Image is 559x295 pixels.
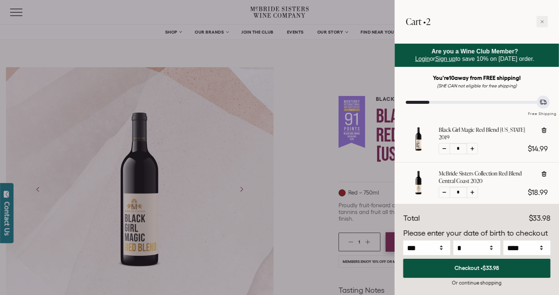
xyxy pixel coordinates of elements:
em: (SHE CAN not eligible for free shipping) [437,83,517,88]
button: Checkout •$33.98 [403,259,550,278]
h2: Cart • [406,11,430,32]
div: Total [403,213,420,224]
a: Black Girl Magic Red Blend [US_STATE] 2019 [439,126,535,141]
div: Or continue shopping [403,279,550,286]
span: 2 [426,15,430,28]
span: $33.98 [483,265,499,271]
span: $14.99 [528,145,548,153]
a: Black Girl Magic Red Blend California 2019 [406,145,431,153]
strong: Are you a Wine Club Member? [432,48,518,55]
a: Login [415,56,430,62]
a: McBride Sisters Collection Red Blend Central Coast 2020 [406,189,431,197]
span: $33.98 [529,214,550,222]
strong: You're away from FREE shipping! [433,75,521,81]
a: Sign up [435,56,455,62]
div: Free Shipping [525,104,559,117]
a: McBride Sisters Collection Red Blend Central Coast 2020 [439,170,535,185]
span: or to save 10% on [DATE] order. [415,48,534,62]
span: 10 [449,75,454,81]
span: $18.99 [528,188,548,196]
p: Please enter your date of birth to checkout [403,228,550,239]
